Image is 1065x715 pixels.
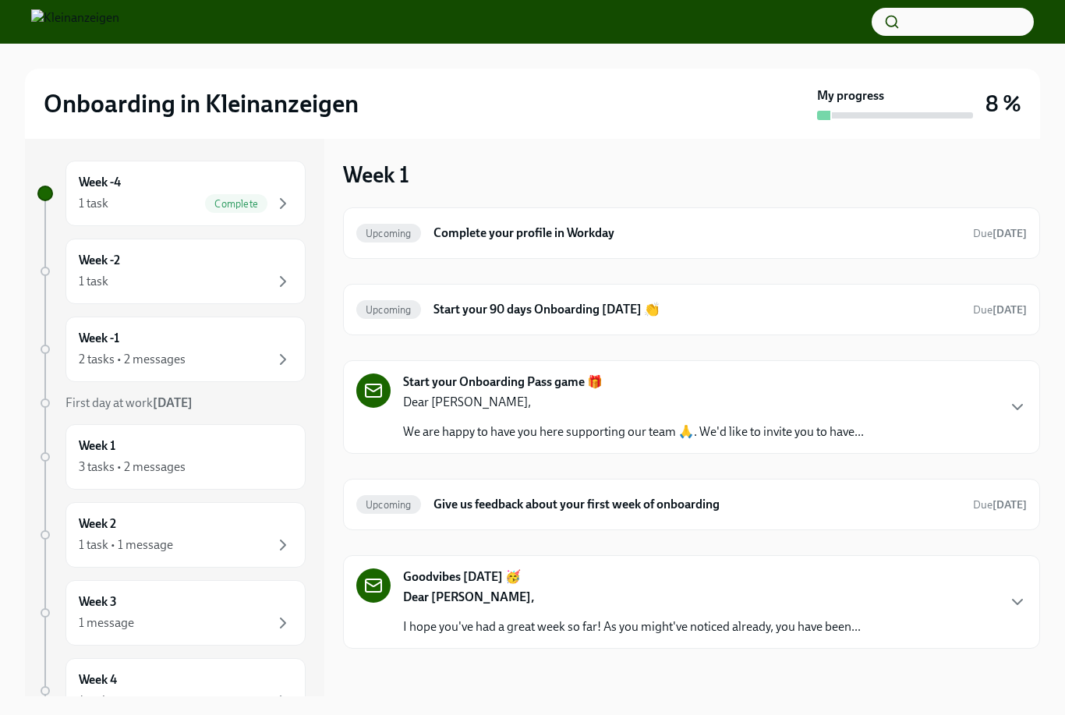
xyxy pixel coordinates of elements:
[985,90,1021,118] h3: 8 %
[37,161,306,226] a: Week -41 taskComplete
[37,317,306,382] a: Week -12 tasks • 2 messages
[343,161,409,189] h3: Week 1
[37,580,306,646] a: Week 31 message
[37,424,306,490] a: Week 13 tasks • 2 messages
[356,492,1027,517] a: UpcomingGive us feedback about your first week of onboardingDue[DATE]
[65,395,193,410] span: First day at work
[79,174,121,191] h6: Week -4
[433,496,961,513] h6: Give us feedback about your first week of onboarding
[992,303,1027,317] strong: [DATE]
[79,458,186,476] div: 3 tasks • 2 messages
[153,395,193,410] strong: [DATE]
[31,9,119,34] img: Kleinanzeigen
[79,351,186,368] div: 2 tasks • 2 messages
[403,568,521,586] strong: Goodvibes [DATE] 🥳
[973,497,1027,512] span: September 12th, 2025 08:10
[356,297,1027,322] a: UpcomingStart your 90 days Onboarding [DATE] 👏Due[DATE]
[356,499,421,511] span: Upcoming
[403,394,864,411] p: Dear [PERSON_NAME],
[356,304,421,316] span: Upcoming
[79,515,116,533] h6: Week 2
[37,395,306,412] a: First day at work[DATE]
[37,239,306,304] a: Week -21 task
[79,273,108,290] div: 1 task
[79,593,117,611] h6: Week 3
[973,303,1027,317] span: September 4th, 2025 16:00
[973,226,1027,241] span: September 8th, 2025 09:00
[817,87,884,104] strong: My progress
[79,692,108,710] div: 1 task
[356,228,421,239] span: Upcoming
[44,88,359,119] h2: Onboarding in Kleinanzeigen
[992,227,1027,240] strong: [DATE]
[37,502,306,568] a: Week 21 task • 1 message
[973,498,1027,511] span: Due
[79,671,117,688] h6: Week 4
[433,225,961,242] h6: Complete your profile in Workday
[403,373,603,391] strong: Start your Onboarding Pass game 🎁
[403,589,534,604] strong: Dear [PERSON_NAME],
[403,618,861,635] p: I hope you've had a great week so far! As you might've noticed already, you have been...
[79,195,108,212] div: 1 task
[992,498,1027,511] strong: [DATE]
[973,303,1027,317] span: Due
[79,536,173,554] div: 1 task • 1 message
[403,423,864,441] p: We are happy to have you here supporting our team 🙏. We'd like to invite you to have...
[79,614,134,632] div: 1 message
[205,198,267,210] span: Complete
[79,437,115,455] h6: Week 1
[356,221,1027,246] a: UpcomingComplete your profile in WorkdayDue[DATE]
[79,330,119,347] h6: Week -1
[79,252,120,269] h6: Week -2
[973,227,1027,240] span: Due
[433,301,961,318] h6: Start your 90 days Onboarding [DATE] 👏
